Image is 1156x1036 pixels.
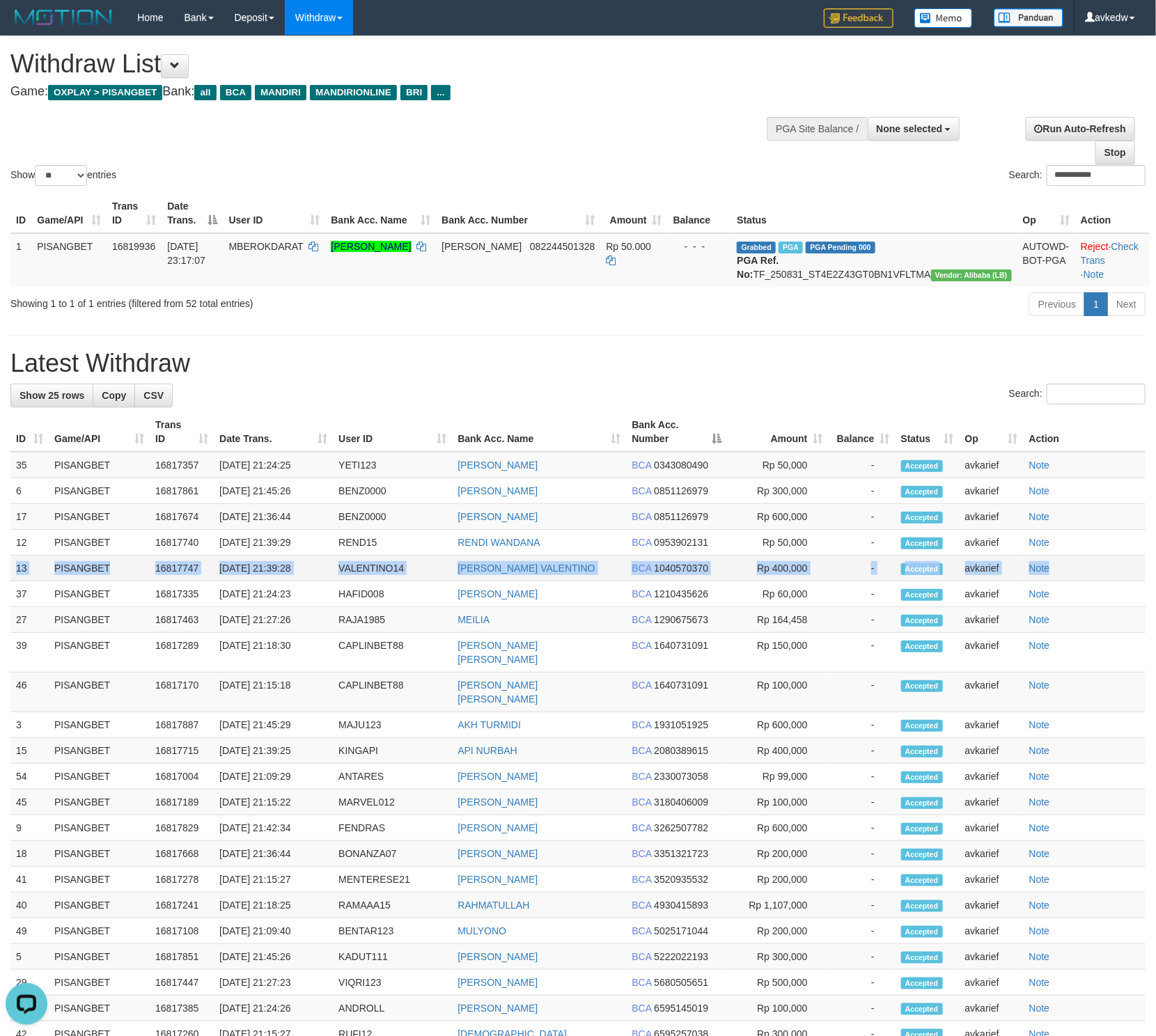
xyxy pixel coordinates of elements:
[779,242,803,253] span: Marked by avknovita
[10,165,116,186] label: Show entries
[728,412,829,452] th: Amount: activate to sort column ascending
[829,452,896,478] td: -
[49,581,150,607] td: PISANGBET
[150,452,214,478] td: 16817357
[654,771,708,782] span: Copy 2330073058 to clipboard
[10,85,757,99] h4: Game: Bank:
[150,478,214,504] td: 16817861
[632,460,651,471] span: BCA
[134,384,173,407] a: CSV
[607,241,652,252] span: Rp 50.000
[728,790,829,815] td: Rp 100,000
[214,841,333,867] td: [DATE] 21:36:44
[829,581,896,607] td: -
[1009,384,1146,405] label: Search:
[654,563,708,574] span: Copy 1040570370 to clipboard
[960,841,1024,867] td: avkarief
[728,607,829,633] td: Rp 164,458
[10,764,49,790] td: 54
[901,720,943,732] span: Accepted
[10,712,49,738] td: 3
[49,841,150,867] td: PISANGBET
[960,712,1024,738] td: avkarief
[632,640,651,651] span: BCA
[214,581,333,607] td: [DATE] 21:24:23
[214,633,333,673] td: [DATE] 21:18:30
[960,452,1024,478] td: avkarief
[10,581,49,607] td: 37
[49,790,150,815] td: PISANGBET
[632,771,651,782] span: BCA
[632,874,651,885] span: BCA
[458,925,506,936] a: MULYONO
[458,563,595,574] a: [PERSON_NAME] VALENTINO
[960,556,1024,581] td: avkarief
[1017,233,1075,287] td: AUTOWD-BOT-PGA
[914,8,973,28] img: Button%20Memo.svg
[896,412,960,452] th: Status: activate to sort column ascending
[10,194,31,233] th: ID
[960,412,1024,452] th: Op: activate to sort column ascending
[458,822,538,833] a: [PERSON_NAME]
[333,673,452,712] td: CAPLINBET88
[728,530,829,556] td: Rp 50,000
[960,478,1024,504] td: avkarief
[333,504,452,530] td: BENZ0000
[901,615,943,627] span: Accepted
[458,719,521,730] a: AKH TURMIDI
[49,673,150,712] td: PISANGBET
[10,233,31,287] td: 1
[35,165,87,186] select: Showentries
[1075,233,1150,287] td: · ·
[728,764,829,790] td: Rp 99,000
[214,607,333,633] td: [DATE] 21:27:26
[214,712,333,738] td: [DATE] 21:45:29
[333,452,452,478] td: YETI123
[10,504,49,530] td: 17
[452,412,626,452] th: Bank Acc. Name: activate to sort column ascending
[829,607,896,633] td: -
[868,117,960,141] button: None selected
[458,588,538,599] a: [PERSON_NAME]
[829,633,896,673] td: -
[654,874,708,885] span: Copy 3520935532 to clipboard
[10,478,49,504] td: 6
[1029,925,1050,936] a: Note
[731,233,1017,287] td: TF_250831_ST4E2Z43GT0BN1VFLTMA
[1029,537,1050,548] a: Note
[960,530,1024,556] td: avkarief
[632,588,651,599] span: BCA
[458,900,529,911] a: RAHMATULLAH
[400,85,428,100] span: BRI
[901,563,943,575] span: Accepted
[901,486,943,498] span: Accepted
[601,194,668,233] th: Amount: activate to sort column ascending
[1029,588,1050,599] a: Note
[767,117,867,141] div: PGA Site Balance /
[1029,900,1050,911] a: Note
[93,384,135,407] a: Copy
[1029,977,1050,988] a: Note
[458,796,538,808] a: [PERSON_NAME]
[901,823,943,835] span: Accepted
[901,771,943,783] span: Accepted
[333,764,452,790] td: ANTARES
[214,673,333,712] td: [DATE] 21:15:18
[458,680,538,705] a: [PERSON_NAME] [PERSON_NAME]
[829,478,896,504] td: -
[10,412,49,452] th: ID: activate to sort column ascending
[333,738,452,764] td: KINGAPI
[829,673,896,712] td: -
[654,822,708,833] span: Copy 3262507782 to clipboard
[728,841,829,867] td: Rp 200,000
[829,867,896,893] td: -
[333,530,452,556] td: REND15
[49,412,150,452] th: Game/API: activate to sort column ascending
[150,841,214,867] td: 16817668
[333,815,452,841] td: FENDRAS
[194,85,216,100] span: all
[960,581,1024,607] td: avkarief
[728,673,829,712] td: Rp 100,000
[668,194,732,233] th: Balance
[654,460,708,471] span: Copy 0343080490 to clipboard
